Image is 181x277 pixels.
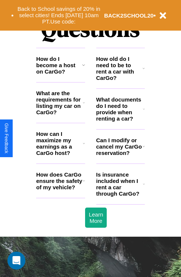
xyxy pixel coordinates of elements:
button: Learn More [85,208,107,228]
h3: What documents do I need to provide when renting a car? [96,96,143,122]
h3: Is insurance included when I rent a car through CarGo? [96,171,143,197]
h3: What are the requirements for listing my car on CarGo? [36,90,83,115]
h3: How old do I need to be to rent a car with CarGo? [96,56,143,81]
div: Open Intercom Messenger [7,252,25,270]
h3: How do I become a host on CarGo? [36,56,82,75]
b: BACK2SCHOOL20 [104,12,154,19]
h3: How does CarGo ensure the safety of my vehicle? [36,171,83,190]
h3: Can I modify or cancel my CarGo reservation? [96,137,143,156]
button: Back to School savings of 20% in select cities! Ends [DATE] 10am PT.Use code: [14,4,104,27]
div: Give Feedback [4,123,9,153]
h3: How can I maximize my earnings as a CarGo host? [36,131,83,156]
